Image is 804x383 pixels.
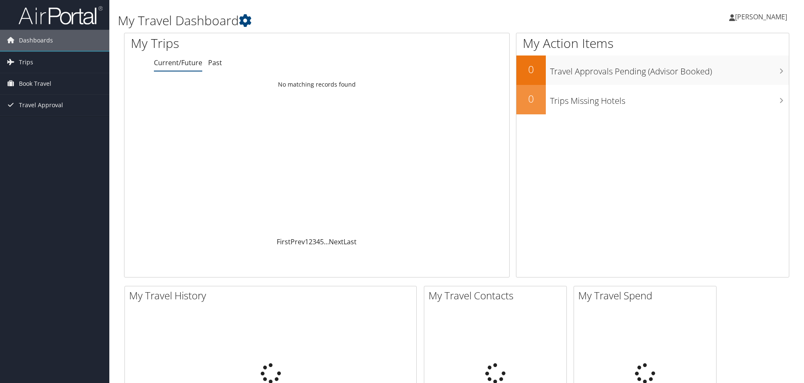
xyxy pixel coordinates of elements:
span: [PERSON_NAME] [735,12,787,21]
a: Current/Future [154,58,202,67]
h3: Travel Approvals Pending (Advisor Booked) [550,61,789,77]
a: Last [344,237,357,246]
td: No matching records found [124,77,509,92]
h2: My Travel History [129,288,416,303]
a: 3 [312,237,316,246]
h2: My Travel Contacts [428,288,566,303]
span: Book Travel [19,73,51,94]
a: Past [208,58,222,67]
span: Trips [19,52,33,73]
h2: 0 [516,62,546,77]
span: Dashboards [19,30,53,51]
a: Next [329,237,344,246]
a: 4 [316,237,320,246]
span: … [324,237,329,246]
a: 0Trips Missing Hotels [516,85,789,114]
h2: My Travel Spend [578,288,716,303]
a: [PERSON_NAME] [729,4,796,29]
h1: My Travel Dashboard [118,12,570,29]
a: 2 [309,237,312,246]
a: 0Travel Approvals Pending (Advisor Booked) [516,55,789,85]
h2: 0 [516,92,546,106]
h3: Trips Missing Hotels [550,91,789,107]
a: First [277,237,291,246]
h1: My Action Items [516,34,789,52]
a: 5 [320,237,324,246]
h1: My Trips [131,34,343,52]
a: 1 [305,237,309,246]
a: Prev [291,237,305,246]
span: Travel Approval [19,95,63,116]
img: airportal-logo.png [19,5,103,25]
